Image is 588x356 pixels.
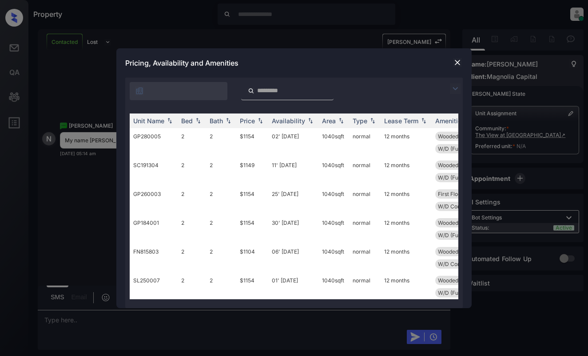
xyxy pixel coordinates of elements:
td: 2 [178,128,206,157]
td: SC191304 [130,157,178,186]
td: 12 months [381,243,432,272]
td: normal [349,186,381,215]
span: W/D Connections [438,203,482,210]
img: sorting [368,117,377,124]
img: icon-zuma [450,83,461,94]
div: Price [240,117,255,125]
span: Wooded View [438,219,472,226]
td: 06' [DATE] [268,243,318,272]
div: Bed [181,117,193,125]
div: Pricing, Availability and Amenities [116,48,472,78]
div: Lease Term [384,117,418,125]
td: 12 months [381,215,432,243]
td: 2 [178,186,206,215]
td: GP260003 [130,186,178,215]
td: 1040 sqft [318,186,349,215]
img: sorting [256,117,265,124]
div: Type [353,117,367,125]
img: sorting [224,117,233,124]
td: SL250007 [130,272,178,301]
img: sorting [419,117,428,124]
td: normal [349,157,381,186]
td: normal [349,243,381,272]
td: 2 [178,215,206,243]
img: sorting [165,117,174,124]
td: FN815803 [130,243,178,272]
td: 2 [206,272,236,301]
img: icon-zuma [135,86,144,95]
img: close [453,58,462,67]
img: icon-zuma [248,87,254,95]
td: GP280005 [130,128,178,157]
div: Area [322,117,336,125]
img: sorting [337,117,346,124]
span: W/D Connections [438,261,482,267]
td: GP184001 [130,215,178,243]
td: $1154 [236,215,268,243]
td: 2 [178,272,206,301]
td: 11' [DATE] [268,157,318,186]
td: 2 [178,243,206,272]
div: Unit Name [133,117,164,125]
td: 2 [206,215,236,243]
td: 12 months [381,128,432,157]
td: 1040 sqft [318,157,349,186]
td: 30' [DATE] [268,215,318,243]
td: $1154 [236,128,268,157]
span: W/D (Full Sized... [438,145,481,152]
td: $1149 [236,157,268,186]
span: W/D (Full Sized... [438,289,481,296]
td: normal [349,272,381,301]
span: W/D (Full Sized... [438,174,481,181]
td: 01' [DATE] [268,272,318,301]
td: 02' [DATE] [268,128,318,157]
td: 2 [206,128,236,157]
td: 2 [178,157,206,186]
span: Wooded View [438,162,472,168]
td: 25' [DATE] [268,186,318,215]
img: sorting [306,117,315,124]
td: $1154 [236,186,268,215]
td: 12 months [381,272,432,301]
td: 2 [206,243,236,272]
td: 1040 sqft [318,215,349,243]
span: Wooded View [438,277,472,284]
td: normal [349,215,381,243]
img: sorting [194,117,203,124]
td: 1040 sqft [318,128,349,157]
span: First Floor [438,191,463,197]
td: $1154 [236,272,268,301]
span: W/D (Full Sized... [438,232,481,239]
span: Wooded View [438,133,472,140]
span: Wooded View [438,248,472,255]
td: 12 months [381,157,432,186]
td: 2 [206,157,236,186]
div: Availability [272,117,305,125]
div: Amenities [435,117,465,125]
div: Bath [210,117,223,125]
td: normal [349,128,381,157]
td: 12 months [381,186,432,215]
td: 1040 sqft [318,243,349,272]
td: 1040 sqft [318,272,349,301]
td: $1104 [236,243,268,272]
td: 2 [206,186,236,215]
